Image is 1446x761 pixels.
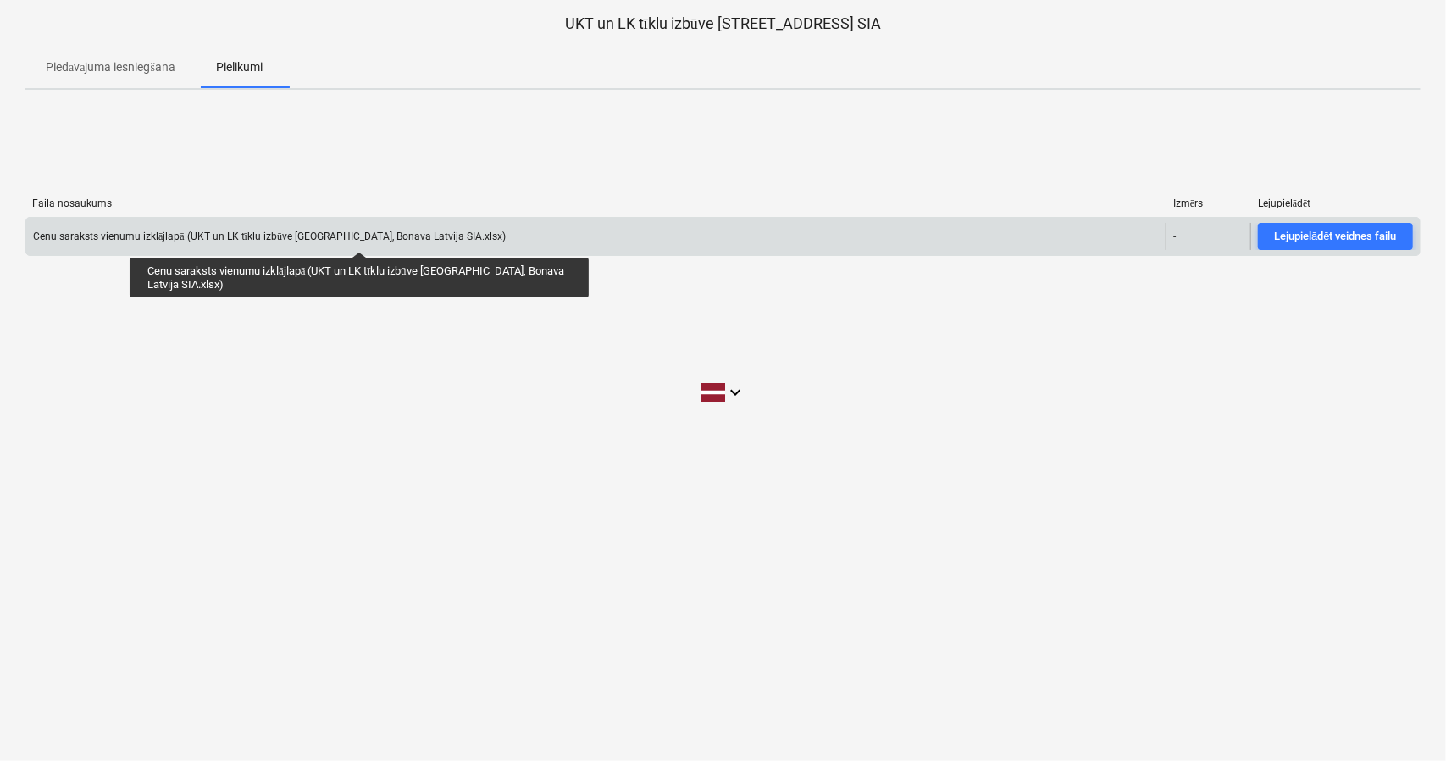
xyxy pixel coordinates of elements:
[216,58,263,76] p: Pielikumi
[1173,231,1176,242] div: -
[33,231,506,243] div: Cenu saraksts vienumu izklājlapā (UKT un LK tīklu izbūve [GEOGRAPHIC_DATA], Bonava Latvija SIA.xlsx)
[1173,197,1244,210] div: Izmērs
[25,14,1421,34] p: UKT un LK tīklu izbūve [STREET_ADDRESS] SIA
[1274,227,1396,247] div: Lejupielādēt veidnes failu
[1258,197,1414,210] div: Lejupielādēt
[46,58,175,76] p: Piedāvājuma iesniegšana
[1258,223,1413,250] button: Lejupielādēt veidnes failu
[32,197,1160,209] div: Faila nosaukums
[725,382,745,403] i: keyboard_arrow_down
